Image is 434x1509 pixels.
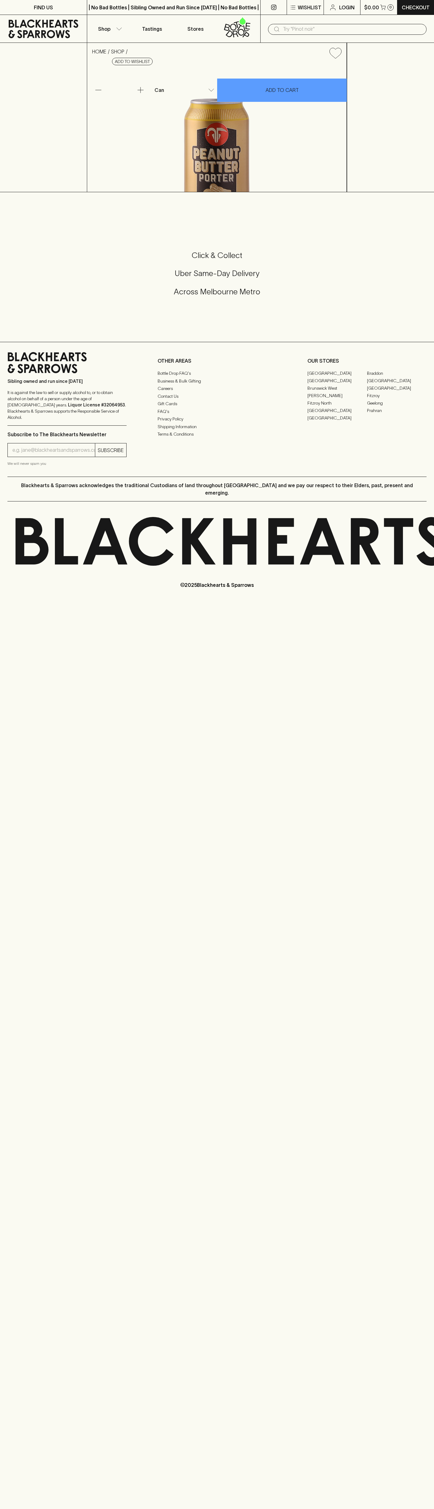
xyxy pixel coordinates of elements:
[367,384,427,392] a: [GEOGRAPHIC_DATA]
[307,407,367,414] a: [GEOGRAPHIC_DATA]
[12,445,95,455] input: e.g. jane@blackheartsandsparrows.com.au
[158,370,277,377] a: Bottle Drop FAQ's
[339,4,355,11] p: Login
[367,407,427,414] a: Prahran
[68,402,125,407] strong: Liquor License #32064953
[307,369,367,377] a: [GEOGRAPHIC_DATA]
[389,6,392,9] p: 0
[158,400,277,408] a: Gift Cards
[7,250,427,261] h5: Click & Collect
[307,399,367,407] a: Fitzroy North
[158,385,277,392] a: Careers
[187,25,204,33] p: Stores
[98,446,124,454] p: SUBSCRIBE
[307,392,367,399] a: [PERSON_NAME]
[7,287,427,297] h5: Across Melbourne Metro
[158,431,277,438] a: Terms & Conditions
[307,377,367,384] a: [GEOGRAPHIC_DATA]
[87,15,131,43] button: Shop
[152,84,217,96] div: Can
[367,392,427,399] a: Fitzroy
[7,431,127,438] p: Subscribe to The Blackhearts Newsletter
[130,15,174,43] a: Tastings
[158,357,277,365] p: OTHER AREAS
[111,49,124,54] a: SHOP
[327,45,344,61] button: Add to wishlist
[307,414,367,422] a: [GEOGRAPHIC_DATA]
[174,15,217,43] a: Stores
[367,369,427,377] a: Braddon
[154,86,164,94] p: Can
[307,357,427,365] p: OUR STORES
[7,225,427,329] div: Call to action block
[34,4,53,11] p: FIND US
[217,79,347,102] button: ADD TO CART
[95,443,126,457] button: SUBSCRIBE
[87,64,347,192] img: 70938.png
[307,384,367,392] a: Brunswick West
[158,392,277,400] a: Contact Us
[92,49,106,54] a: HOME
[158,423,277,430] a: Shipping Information
[7,378,127,384] p: Sibling owned and run since [DATE]
[158,377,277,385] a: Business & Bulk Gifting
[7,268,427,279] h5: Uber Same-Day Delivery
[158,408,277,415] a: FAQ's
[112,58,153,65] button: Add to wishlist
[12,482,422,496] p: Blackhearts & Sparrows acknowledges the traditional Custodians of land throughout [GEOGRAPHIC_DAT...
[158,415,277,423] a: Privacy Policy
[98,25,110,33] p: Shop
[7,389,127,420] p: It is against the law to sell or supply alcohol to, or to obtain alcohol on behalf of a person un...
[298,4,321,11] p: Wishlist
[7,460,127,467] p: We will never spam you
[364,4,379,11] p: $0.00
[266,86,299,94] p: ADD TO CART
[402,4,430,11] p: Checkout
[142,25,162,33] p: Tastings
[283,24,422,34] input: Try "Pinot noir"
[367,377,427,384] a: [GEOGRAPHIC_DATA]
[367,399,427,407] a: Geelong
